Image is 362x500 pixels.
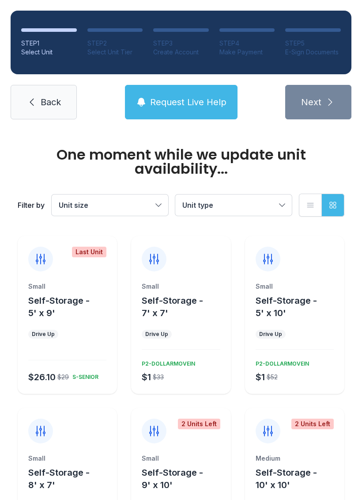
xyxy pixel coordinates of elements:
[142,371,151,383] div: $1
[256,466,341,491] button: Self-Storage - 10' x 10'
[142,294,227,319] button: Self-Storage - 7' x 7'
[52,195,168,216] button: Unit size
[142,454,220,463] div: Small
[59,201,88,210] span: Unit size
[285,48,341,57] div: E-Sign Documents
[259,331,282,338] div: Drive Up
[57,373,69,382] div: $29
[182,201,213,210] span: Unit type
[256,294,341,319] button: Self-Storage - 5' x 10'
[28,295,90,318] span: Self-Storage - 5' x 9'
[256,282,334,291] div: Small
[153,373,164,382] div: $33
[28,282,106,291] div: Small
[301,96,321,108] span: Next
[87,48,143,57] div: Select Unit Tier
[285,39,341,48] div: STEP 5
[145,331,168,338] div: Drive Up
[219,48,275,57] div: Make Payment
[142,282,220,291] div: Small
[69,370,98,381] div: S-SENIOR
[41,96,61,108] span: Back
[153,48,209,57] div: Create Account
[267,373,278,382] div: $52
[28,294,113,319] button: Self-Storage - 5' x 9'
[18,200,45,210] div: Filter by
[256,295,317,318] span: Self-Storage - 5' x 10'
[21,39,77,48] div: STEP 1
[256,371,265,383] div: $1
[32,331,55,338] div: Drive Up
[28,466,113,491] button: Self-Storage - 8' x 7'
[18,148,344,176] div: One moment while we update unit availability...
[219,39,275,48] div: STEP 4
[138,357,195,367] div: P2-DOLLARMOVEIN
[87,39,143,48] div: STEP 2
[256,467,317,490] span: Self-Storage - 10' x 10'
[252,357,309,367] div: P2-DOLLARMOVEIN
[72,247,106,257] div: Last Unit
[142,467,203,490] span: Self-Storage - 9' x 10'
[150,96,226,108] span: Request Live Help
[142,466,227,491] button: Self-Storage - 9' x 10'
[21,48,77,57] div: Select Unit
[28,467,90,490] span: Self-Storage - 8' x 7'
[256,454,334,463] div: Medium
[175,195,292,216] button: Unit type
[291,419,334,429] div: 2 Units Left
[153,39,209,48] div: STEP 3
[178,419,220,429] div: 2 Units Left
[142,295,203,318] span: Self-Storage - 7' x 7'
[28,371,56,383] div: $26.10
[28,454,106,463] div: Small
